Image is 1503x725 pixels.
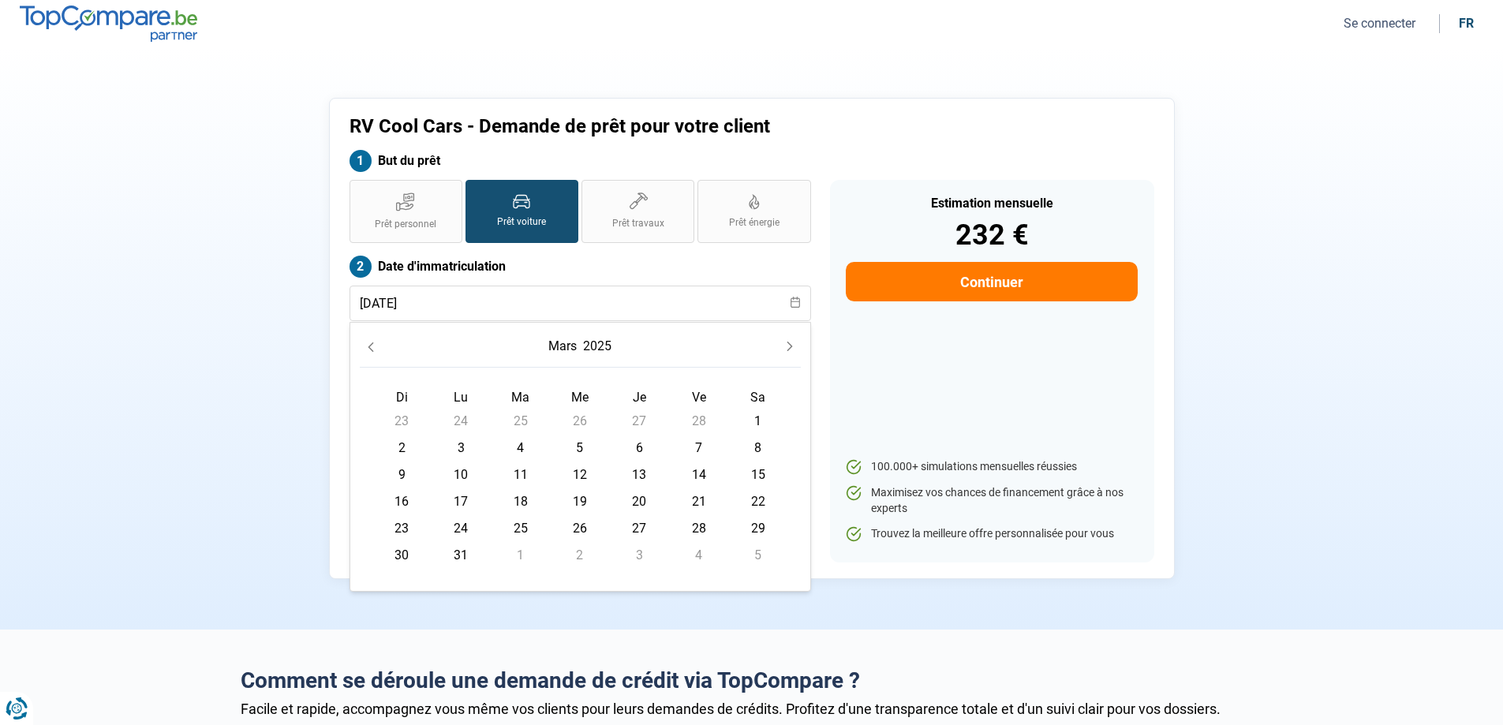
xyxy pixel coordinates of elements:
[610,542,669,569] td: 3
[372,515,432,542] td: 23
[686,543,712,568] span: 4
[350,150,811,172] label: But du prêt
[432,542,491,569] td: 31
[686,516,712,541] span: 28
[746,516,771,541] span: 29
[350,322,811,592] div: Choose Date
[686,462,712,488] span: 14
[432,515,491,542] td: 24
[610,462,669,488] td: 13
[567,462,593,488] span: 12
[550,488,609,515] td: 19
[550,435,609,462] td: 5
[580,332,615,361] button: Choose Year
[571,390,589,405] span: Me
[728,408,787,435] td: 1
[626,543,652,568] span: 3
[389,462,414,488] span: 9
[508,489,533,514] span: 18
[567,516,593,541] span: 26
[372,408,432,435] td: 23
[846,459,1137,475] li: 100.000+ simulations mensuelles réussies
[626,462,652,488] span: 13
[779,335,801,357] button: Next Month
[746,435,771,461] span: 8
[372,435,432,462] td: 2
[567,435,593,461] span: 5
[746,409,771,434] span: 1
[610,488,669,515] td: 20
[508,409,533,434] span: 25
[432,408,491,435] td: 24
[550,542,609,569] td: 2
[448,516,473,541] span: 24
[550,515,609,542] td: 26
[846,526,1137,542] li: Trouvez la meilleure offre personnalisée pour vous
[746,543,771,568] span: 5
[372,462,432,488] td: 9
[728,542,787,569] td: 5
[491,515,550,542] td: 25
[610,515,669,542] td: 27
[448,409,473,434] span: 24
[686,489,712,514] span: 21
[491,488,550,515] td: 18
[626,435,652,461] span: 6
[360,335,382,357] button: Previous Month
[491,462,550,488] td: 11
[389,435,414,461] span: 2
[491,408,550,435] td: 25
[372,542,432,569] td: 30
[432,462,491,488] td: 10
[746,489,771,514] span: 22
[846,485,1137,516] li: Maximisez vos chances de financement grâce à nos experts
[396,390,408,405] span: Di
[633,390,646,405] span: Je
[497,215,546,229] span: Prêt voiture
[750,390,765,405] span: Sa
[508,543,533,568] span: 1
[567,489,593,514] span: 19
[432,488,491,515] td: 17
[1339,15,1420,32] button: Se connecter
[448,543,473,568] span: 31
[511,390,529,405] span: Ma
[746,462,771,488] span: 15
[610,408,669,435] td: 27
[610,435,669,462] td: 6
[728,488,787,515] td: 22
[448,489,473,514] span: 17
[389,516,414,541] span: 23
[626,489,652,514] span: 20
[567,543,593,568] span: 2
[350,256,811,278] label: Date d'immatriculation
[550,408,609,435] td: 26
[612,217,664,230] span: Prêt travaux
[728,462,787,488] td: 15
[432,435,491,462] td: 3
[20,6,197,41] img: TopCompare.be
[508,516,533,541] span: 25
[567,409,593,434] span: 26
[626,516,652,541] span: 27
[448,462,473,488] span: 10
[491,435,550,462] td: 4
[241,701,1263,717] div: Facile et rapide, accompagnez vous même vos clients pour leurs demandes de crédits. Profitez d'un...
[241,667,1263,694] h2: Comment se déroule une demande de crédit via TopCompare ?
[350,286,811,321] input: jj/mm/aaaa
[669,408,728,435] td: 28
[669,515,728,542] td: 28
[686,435,712,461] span: 7
[728,515,787,542] td: 29
[686,409,712,434] span: 28
[846,197,1137,210] div: Estimation mensuelle
[728,435,787,462] td: 8
[550,462,609,488] td: 12
[372,488,432,515] td: 16
[508,462,533,488] span: 11
[1459,16,1474,31] div: fr
[375,218,436,231] span: Prêt personnel
[448,435,473,461] span: 3
[389,409,414,434] span: 23
[389,543,414,568] span: 30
